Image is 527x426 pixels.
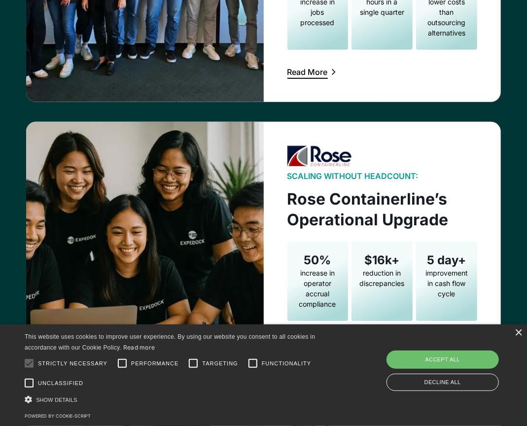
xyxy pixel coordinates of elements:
[25,333,315,352] span: This website uses cookies to improve user experience. By using our website you consent to all coo...
[262,359,311,368] span: Functionality
[365,253,400,268] h4: $16k+
[427,253,466,268] h4: 5 day+
[38,359,107,368] span: Strictly necessary
[287,68,328,76] div: Read More
[293,268,342,309] div: increase in operator accrual compliance
[202,359,238,368] span: Targeting
[25,413,91,419] a: Powered by cookie-script
[304,253,331,268] h4: 50%
[357,268,406,288] div: reduction in discrepancies
[38,379,83,388] span: Unclassified
[363,319,527,426] iframe: Chat Widget
[287,66,338,78] a: Read More
[131,359,179,368] span: Performance
[36,397,77,403] span: Show details
[25,394,335,405] div: Show details
[287,145,351,167] img: Rose Logo
[287,171,419,181] div: Scaling Without Headcount:
[422,268,471,299] div: improvement in cash flow cycle
[287,189,477,230] h3: Rose Containerline’s Operational Upgrade
[123,344,155,351] a: Read more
